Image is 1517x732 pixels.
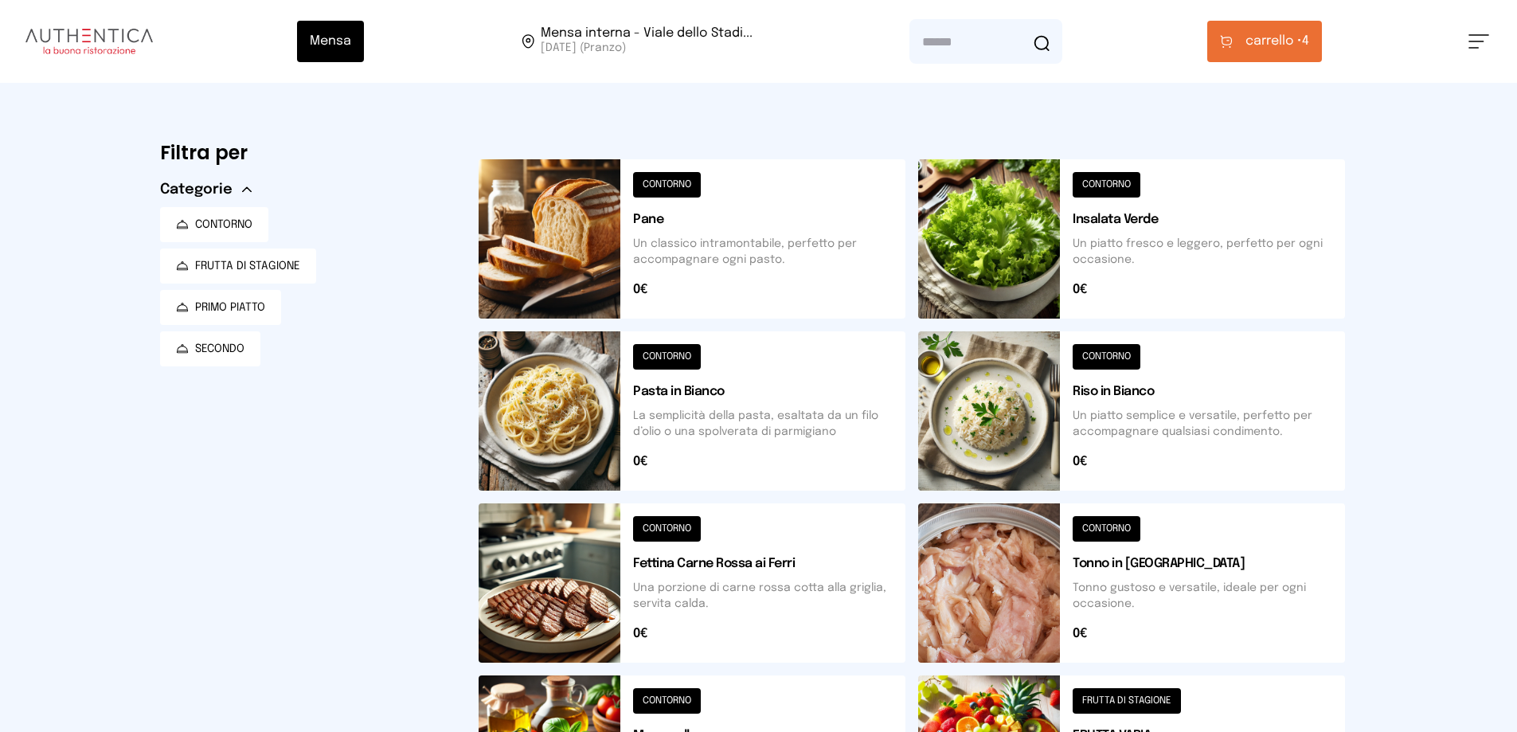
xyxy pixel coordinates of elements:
[1245,32,1309,51] span: 4
[160,140,453,166] h6: Filtra per
[1245,32,1302,51] span: carrello •
[297,21,364,62] button: Mensa
[195,217,252,233] span: CONTORNO
[160,331,260,366] button: SECONDO
[1207,21,1322,62] button: carrello •4
[25,29,153,54] img: logo.8f33a47.png
[160,178,252,201] button: Categorie
[160,207,268,242] button: CONTORNO
[541,27,753,56] span: Viale dello Stadio, 77, 05100 Terni TR, Italia
[160,249,316,284] button: FRUTTA DI STAGIONE
[541,40,753,56] span: [DATE] (Pranzo)
[195,299,265,315] span: PRIMO PIATTO
[160,178,233,201] span: Categorie
[160,290,281,325] button: PRIMO PIATTO
[195,258,300,274] span: FRUTTA DI STAGIONE
[195,341,244,357] span: SECONDO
